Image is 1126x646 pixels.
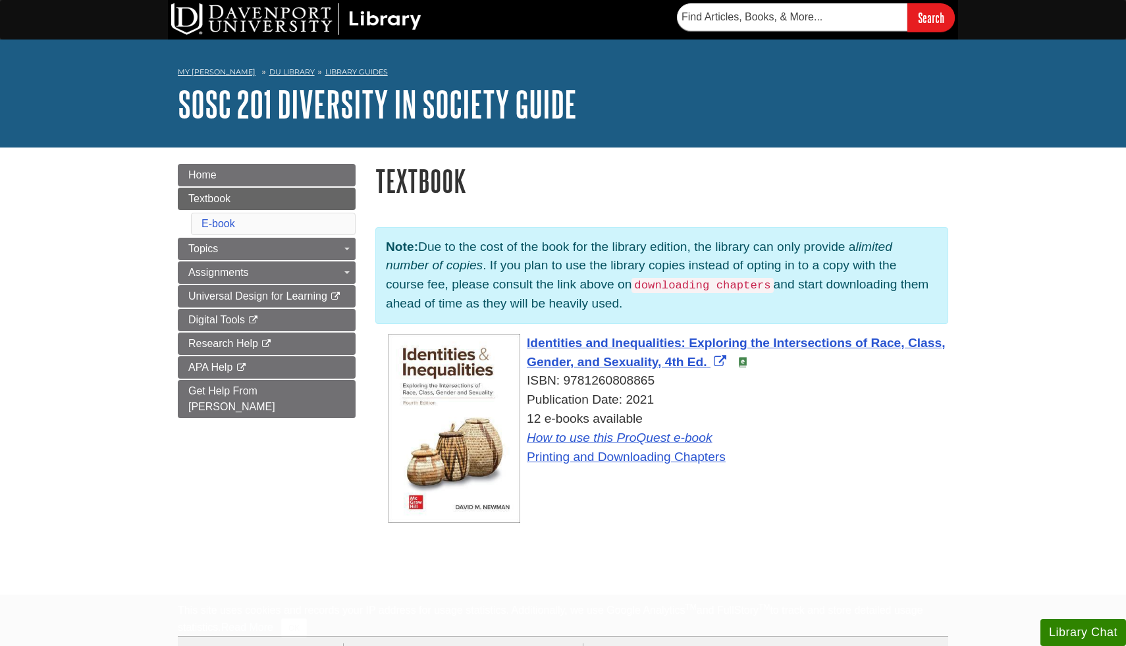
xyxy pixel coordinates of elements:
[178,603,948,638] div: This site uses cookies and records your IP address for usage statistics. Additionally, we use Goo...
[178,356,356,379] a: APA Help
[386,240,418,254] strong: Note:
[178,380,356,418] a: Get Help From [PERSON_NAME]
[178,261,356,284] a: Assignments
[236,363,247,372] i: This link opens in a new window
[759,603,770,612] sup: TM
[188,290,327,302] span: Universal Design for Learning
[527,336,945,369] a: Link opens in new window
[178,333,356,355] a: Research Help
[178,238,356,260] a: Topics
[248,316,259,325] i: This link opens in a new window
[389,410,948,466] div: 12 e-books available
[330,292,341,301] i: This link opens in a new window
[325,67,388,76] a: Library Guides
[389,371,948,390] div: ISBN: 9781260808865
[389,334,520,523] img: Cover Art
[188,193,230,204] span: Textbook
[188,267,249,278] span: Assignments
[188,169,217,180] span: Home
[375,227,948,324] p: Due to the cost of the book for the library edition, the library can only provide a . If you plan...
[178,67,255,78] a: My [PERSON_NAME]
[178,285,356,308] a: Universal Design for Learning
[188,314,245,325] span: Digital Tools
[527,336,945,369] span: Identities and Inequalities: Exploring the Intersections of Race, Class, Gender, and Sexuality, 4...
[677,3,907,31] input: Find Articles, Books, & More...
[178,309,356,331] a: Digital Tools
[375,164,948,198] h1: Textbook
[677,3,955,32] form: Searches DU Library's articles, books, and more
[178,188,356,210] a: Textbook
[261,340,272,348] i: This link opens in a new window
[201,218,235,229] a: E-book
[685,603,696,612] sup: TM
[527,431,712,444] a: How to use this ProQuest e-book
[178,84,577,124] a: SOSC 201 Diversity in Society Guide
[188,385,275,412] span: Get Help From [PERSON_NAME]
[737,357,748,367] img: e-Book
[389,390,948,410] div: Publication Date: 2021
[188,338,258,349] span: Research Help
[281,618,307,638] button: Close
[178,164,356,186] a: Home
[269,67,315,76] a: DU Library
[221,622,273,633] a: Read More
[188,243,218,254] span: Topics
[1040,619,1126,646] button: Library Chat
[171,3,421,35] img: DU Library
[386,240,892,273] em: limited number of copies
[178,63,948,84] nav: breadcrumb
[907,3,955,32] input: Search
[527,450,726,464] a: Printing and Downloading Chapters
[631,278,773,293] code: downloading chapters
[178,164,356,418] div: Guide Page Menu
[188,362,232,373] span: APA Help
